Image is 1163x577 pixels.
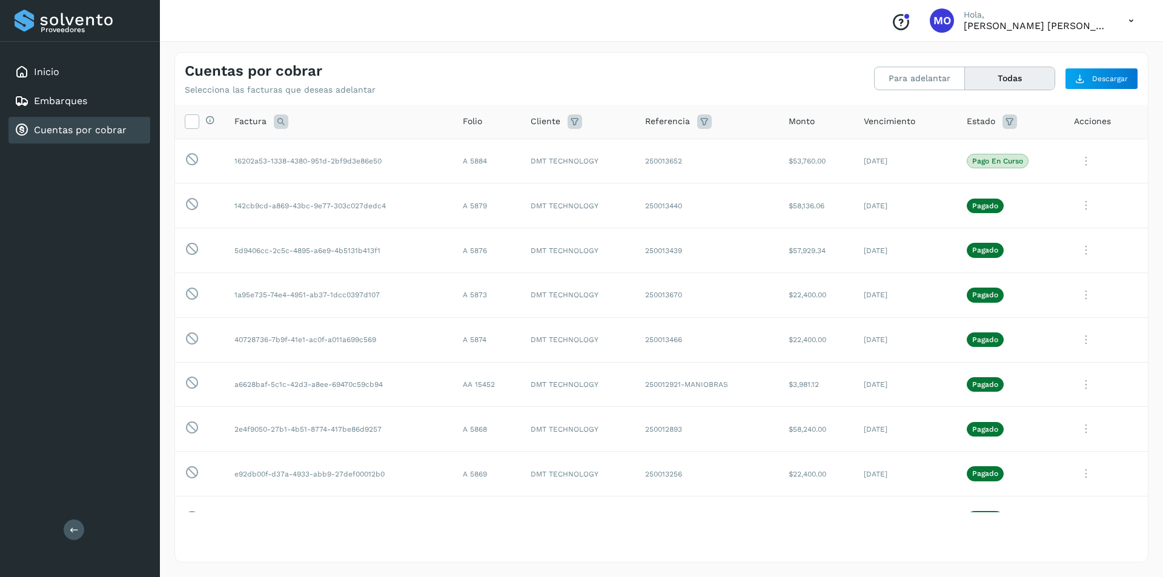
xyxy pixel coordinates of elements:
td: [DATE] [854,452,957,496]
td: 16202a53-1338-4380-951d-2bf9d3e86e50 [225,139,453,183]
p: Macaria Olvera Camarillo [964,20,1109,31]
td: $3,981.12 [779,362,854,407]
td: 250012890 [635,496,779,541]
td: 40728736-7b9f-41e1-ac0f-a011a699c569 [225,317,453,362]
h4: Cuentas por cobrar [185,62,322,80]
td: DMT TECHNOLOGY [521,272,636,317]
td: a6628baf-5c1c-42d3-a8ee-69470c59cb94 [225,362,453,407]
p: Pagado [972,469,998,478]
td: [DATE] [854,496,957,541]
button: Todas [965,67,1055,90]
td: [DATE] [854,407,957,452]
div: Embarques [8,88,150,114]
td: 250013440 [635,183,779,228]
td: $58,136.06 [779,183,854,228]
p: Pagado [972,335,998,344]
p: Pagado [972,246,998,254]
span: Estado [967,115,995,128]
span: Monto [789,115,815,128]
td: A 5868 [453,407,521,452]
td: A 5874 [453,317,521,362]
span: Descargar [1092,73,1128,84]
td: 5d9406cc-2c5c-4895-a6e9-4b5131b413f1 [225,228,453,273]
span: Folio [463,115,482,128]
td: 250012893 [635,407,779,452]
a: Cuentas por cobrar [34,124,127,136]
span: Referencia [645,115,690,128]
td: DMT TECHNOLOGY [521,452,636,496]
td: d39ce3bd-db34-425c-b4b6-60aa98527df5 [225,496,453,541]
td: AA 15452 [453,362,521,407]
td: 250013256 [635,452,779,496]
span: Cliente [531,115,560,128]
span: Vencimiento [864,115,915,128]
td: A 5873 [453,272,521,317]
p: Proveedores [41,25,145,34]
td: 250013466 [635,317,779,362]
td: $58,240.00 [779,496,854,541]
p: Hola, [964,10,1109,20]
td: DMT TECHNOLOGY [521,407,636,452]
p: Pagado [972,425,998,434]
td: DMT TECHNOLOGY [521,228,636,273]
td: 250012921-MANIOBRAS [635,362,779,407]
td: A 5884 [453,139,521,183]
span: Acciones [1074,115,1111,128]
p: Pago en curso [972,157,1023,165]
td: [DATE] [854,228,957,273]
p: Pagado [972,291,998,299]
p: Selecciona las facturas que deseas adelantar [185,85,376,95]
a: Embarques [34,95,87,107]
td: [DATE] [854,317,957,362]
td: $53,760.00 [779,139,854,183]
td: A 5869 [453,452,521,496]
td: A 5876 [453,228,521,273]
td: DMT TECHNOLOGY [521,139,636,183]
td: DMT TECHNOLOGY [521,362,636,407]
td: [DATE] [854,272,957,317]
td: $22,400.00 [779,272,854,317]
td: 250013670 [635,272,779,317]
a: Inicio [34,66,59,77]
td: A 5864 [453,496,521,541]
td: DMT TECHNOLOGY [521,496,636,541]
td: 250013652 [635,139,779,183]
td: 142cb9cd-a869-43bc-9e77-303c027dedc4 [225,183,453,228]
td: DMT TECHNOLOGY [521,317,636,362]
div: Cuentas por cobrar [8,117,150,143]
span: Factura [234,115,267,128]
button: Para adelantar [875,67,965,90]
p: Pagado [972,202,998,210]
td: e92db00f-d37a-4933-abb9-27def00012b0 [225,452,453,496]
div: Inicio [8,59,150,85]
td: $22,400.00 [779,452,854,496]
td: [DATE] [854,139,957,183]
p: Pagado [972,380,998,389]
td: [DATE] [854,183,957,228]
button: Descargar [1065,68,1138,90]
td: $58,240.00 [779,407,854,452]
td: $57,929.34 [779,228,854,273]
td: 1a95e735-74e4-4951-ab37-1dcc0397d107 [225,272,453,317]
td: [DATE] [854,362,957,407]
td: 2e4f9050-27b1-4b51-8774-417be86d9257 [225,407,453,452]
td: 250013439 [635,228,779,273]
td: $22,400.00 [779,317,854,362]
td: A 5879 [453,183,521,228]
td: DMT TECHNOLOGY [521,183,636,228]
